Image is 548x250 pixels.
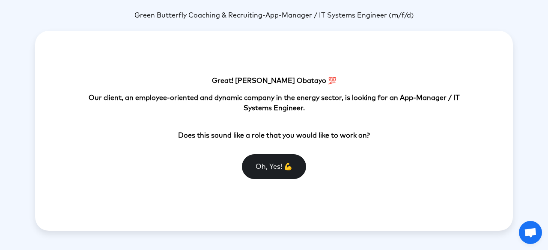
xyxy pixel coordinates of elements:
[242,154,306,179] button: Oh, Yes! 💪
[75,93,473,113] p: Our client, an employee-oriented and dynamic company in the energy sector, is looking for an App-...
[134,12,262,19] span: Green Butterfly Coaching & Recruiting
[519,221,542,244] a: Open chat
[75,76,473,86] p: Great! [PERSON_NAME] Obatayo 💯
[35,10,513,21] p: -
[75,120,473,141] p: Does this sound like a role that you would like to work on?
[265,12,414,19] span: App-Manager / IT Systems Engineer (m/f/d)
